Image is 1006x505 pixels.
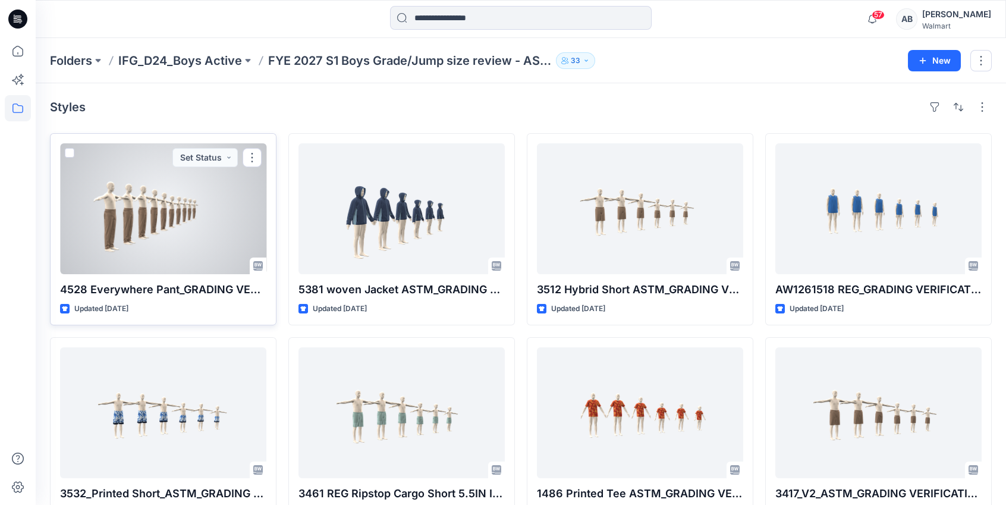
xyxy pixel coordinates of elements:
p: 33 [571,54,580,67]
p: Updated [DATE] [551,303,605,315]
a: Folders [50,52,92,69]
a: 1486 Printed Tee ASTM_GRADING VERIFICATION [537,347,743,478]
button: 33 [556,52,595,69]
p: Updated [DATE] [74,303,128,315]
a: AW1261518 REG_GRADING VERIFICATION1 [775,143,982,274]
p: 3461 REG Ripstop Cargo Short 5.5IN INS_GRADING VERIFICATION [298,485,505,502]
button: New [908,50,961,71]
p: 5381 woven Jacket ASTM_GRADING VERIFICATION [298,281,505,298]
div: [PERSON_NAME] [922,7,991,21]
p: 3512 Hybrid Short ASTM_GRADING VERIFICATION [537,281,743,298]
a: 5381 woven Jacket ASTM_GRADING VERIFICATION [298,143,505,274]
p: AW1261518 REG_GRADING VERIFICATION1 [775,281,982,298]
a: 3461 REG Ripstop Cargo Short 5.5IN INS_GRADING VERIFICATION [298,347,505,478]
a: 3512 Hybrid Short ASTM_GRADING VERIFICATION [537,143,743,274]
p: Updated [DATE] [790,303,844,315]
p: 1486 Printed Tee ASTM_GRADING VERIFICATION [537,485,743,502]
h4: Styles [50,100,86,114]
p: Updated [DATE] [313,303,367,315]
p: FYE 2027 S1 Boys Grade/Jump size review - ASTM grades [268,52,551,69]
p: 3532_Printed Short_ASTM_GRADING VERIFICATION [60,485,266,502]
a: 4528 Everywhere Pant_GRADING VERIFICATION1 [60,143,266,274]
a: 3417_V2_ASTM_GRADING VERIFICATION [775,347,982,478]
p: 4528 Everywhere Pant_GRADING VERIFICATION1 [60,281,266,298]
div: Walmart [922,21,991,30]
p: 3417_V2_ASTM_GRADING VERIFICATION [775,485,982,502]
div: AB [896,8,917,30]
a: 3532_Printed Short_ASTM_GRADING VERIFICATION [60,347,266,478]
a: IFG_D24_Boys Active [118,52,242,69]
span: 57 [872,10,885,20]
